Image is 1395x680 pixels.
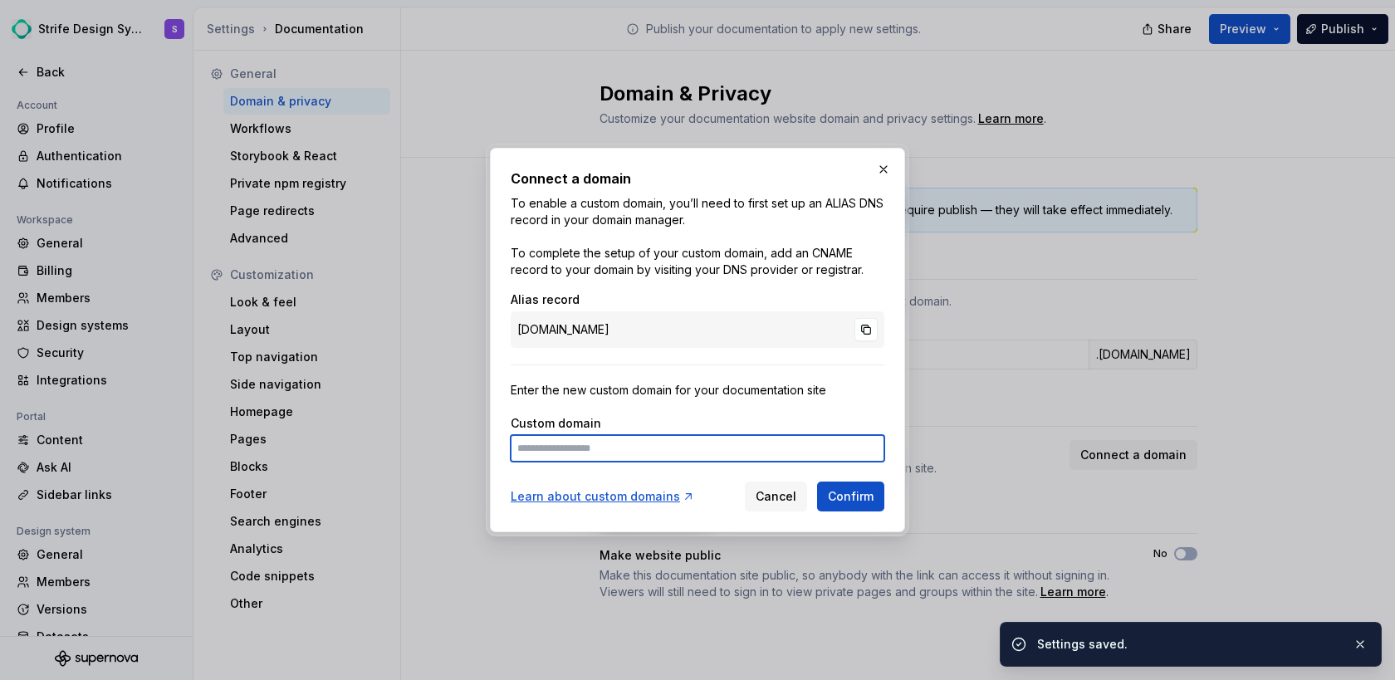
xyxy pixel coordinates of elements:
div: Alias record [511,291,884,308]
div: Enter the new custom domain for your documentation site [511,382,884,399]
p: To enable a custom domain, you’ll need to first set up an ALIAS DNS record in your domain manager... [511,195,884,278]
span: Confirm [828,488,874,505]
div: [DOMAIN_NAME] [511,311,884,348]
button: Confirm [817,482,884,511]
label: Custom domain [511,415,601,432]
a: Learn about custom domains [511,488,695,505]
h2: Connect a domain [511,169,884,188]
button: Cancel [745,482,807,511]
div: Settings saved. [1037,636,1339,653]
span: Cancel [756,488,796,505]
